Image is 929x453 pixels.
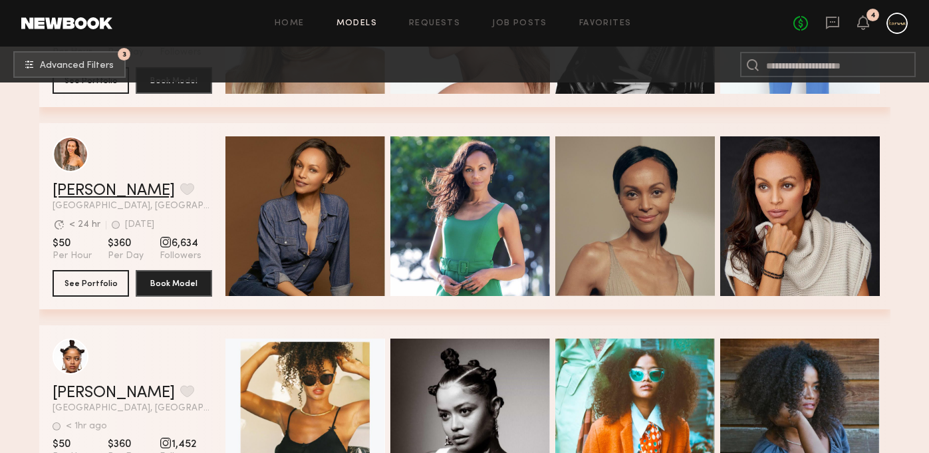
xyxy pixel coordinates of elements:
span: $360 [108,237,144,250]
a: Home [275,19,305,28]
span: 3 [122,51,126,57]
span: 6,634 [160,237,201,250]
a: Job Posts [492,19,547,28]
span: $360 [108,438,144,451]
span: Per Hour [53,250,92,262]
button: Book Model [136,270,212,297]
span: Per Day [108,250,144,262]
a: Favorites [579,19,632,28]
span: 1,452 [160,438,201,451]
a: Requests [409,19,460,28]
span: $50 [53,237,92,250]
div: < 24 hr [69,220,100,229]
a: Models [336,19,377,28]
a: [PERSON_NAME] [53,385,175,401]
a: [PERSON_NAME] [53,183,175,199]
span: [GEOGRAPHIC_DATA], [GEOGRAPHIC_DATA] [53,202,212,211]
div: [DATE] [125,220,154,229]
span: [GEOGRAPHIC_DATA], [GEOGRAPHIC_DATA] [53,404,212,413]
button: 3Advanced Filters [13,51,126,78]
button: See Portfolio [53,270,129,297]
span: $50 [53,438,92,451]
div: < 1hr ago [66,422,107,431]
div: 4 [870,12,876,19]
span: Advanced Filters [40,61,114,71]
span: Followers [160,250,201,262]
